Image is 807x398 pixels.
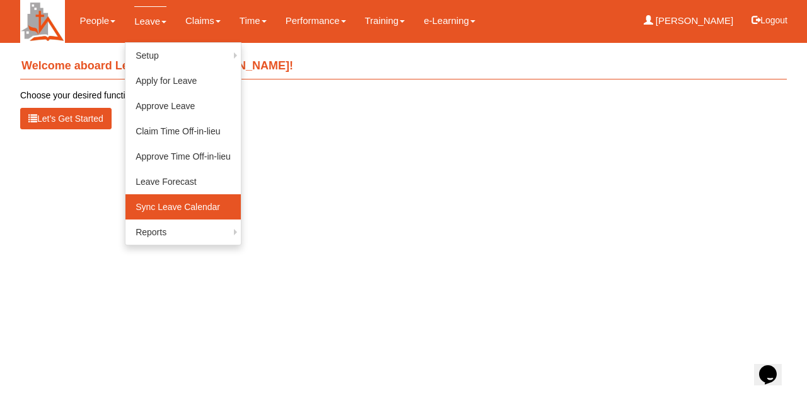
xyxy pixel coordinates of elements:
a: Claims [185,6,221,35]
a: Performance [286,6,346,35]
a: Leave Forecast [125,169,241,194]
button: Let’s Get Started [20,108,112,129]
a: e-Learning [424,6,475,35]
a: Sync Leave Calendar [125,194,241,219]
a: Claim Time Off-in-lieu [125,119,241,144]
iframe: chat widget [754,348,794,385]
img: H+Cupd5uQsr4AAAAAElFTkSuQmCC [20,1,65,43]
a: Time [240,6,267,35]
a: Apply for Leave [125,68,241,93]
p: Choose your desired function from the menu above. [20,89,787,102]
a: [PERSON_NAME] [644,6,734,35]
a: Leave [134,6,166,36]
a: Setup [125,43,241,68]
a: Training [365,6,405,35]
a: Approve Time Off-in-lieu [125,144,241,169]
h4: Welcome aboard Learn Anchor, [PERSON_NAME]! [20,54,787,79]
a: Reports [125,219,241,245]
a: People [79,6,115,35]
a: Approve Leave [125,93,241,119]
button: Logout [743,5,796,35]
